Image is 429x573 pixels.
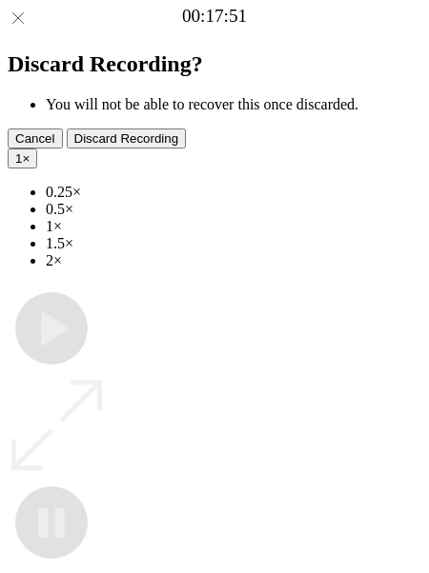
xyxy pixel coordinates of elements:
[46,201,421,218] li: 0.5×
[46,184,421,201] li: 0.25×
[46,96,421,113] li: You will not be able to recover this once discarded.
[46,235,421,252] li: 1.5×
[46,252,421,269] li: 2×
[182,6,247,27] a: 00:17:51
[15,151,22,166] span: 1
[8,148,37,168] button: 1×
[8,51,421,77] h2: Discard Recording?
[67,128,187,148] button: Discard Recording
[8,128,63,148] button: Cancel
[46,218,421,235] li: 1×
